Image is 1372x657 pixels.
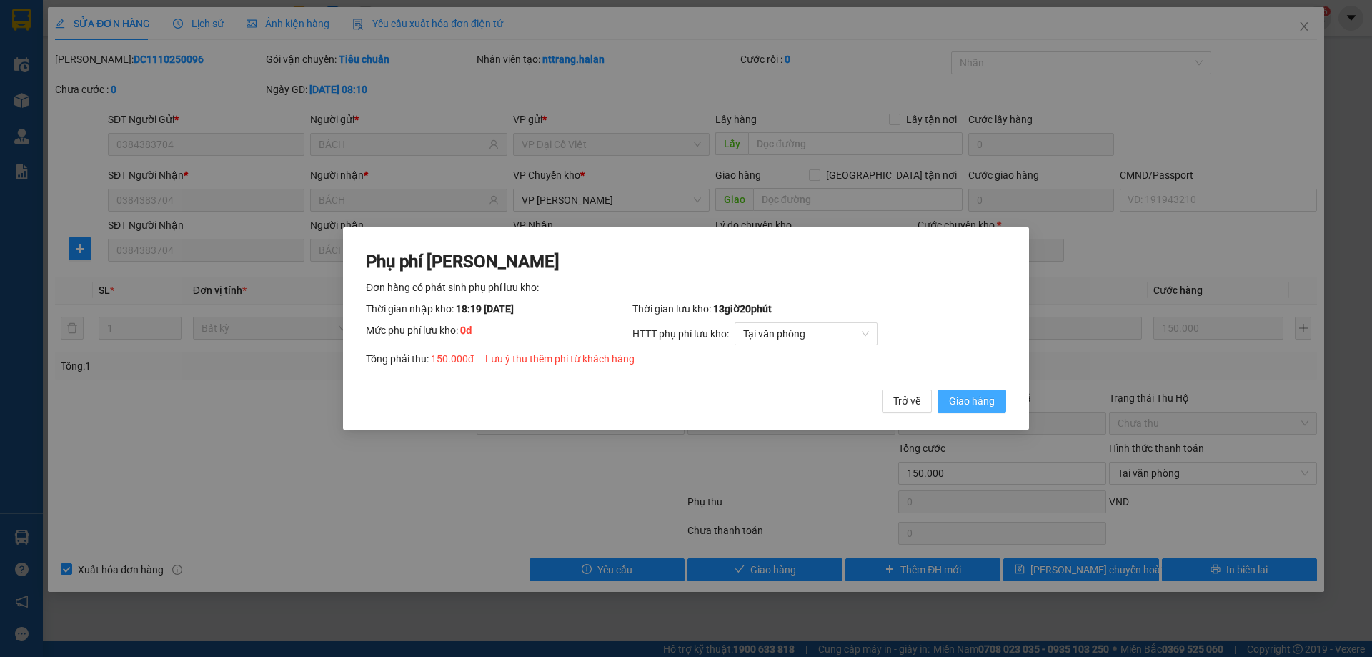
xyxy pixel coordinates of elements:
span: Giao hàng [949,393,995,409]
div: HTTT phụ phí lưu kho: [632,322,1006,345]
span: 150.000 đ [431,353,474,365]
span: 13 giờ 20 phút [713,303,772,315]
span: Trở về [893,393,920,409]
span: Tại văn phòng [743,323,869,345]
li: 271 - [PERSON_NAME] - [GEOGRAPHIC_DATA] - [GEOGRAPHIC_DATA] [134,35,597,53]
div: Thời gian lưu kho: [632,301,1006,317]
button: Trở về [882,390,932,413]
span: 0 đ [460,325,472,336]
span: 18:19 [DATE] [456,303,514,315]
div: Mức phụ phí lưu kho: [366,322,632,345]
b: GỬI : VP Đại Cồ Việt [18,97,196,121]
span: Phụ phí [PERSON_NAME] [366,252,560,272]
span: Lưu ý thu thêm phí từ khách hàng [485,353,635,365]
img: logo.jpg [18,18,125,89]
button: Giao hàng [938,390,1006,413]
div: Thời gian nhập kho: [366,301,632,317]
div: Đơn hàng có phát sinh phụ phí lưu kho: [366,280,1006,295]
div: Tổng phải thu: [366,351,1006,367]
